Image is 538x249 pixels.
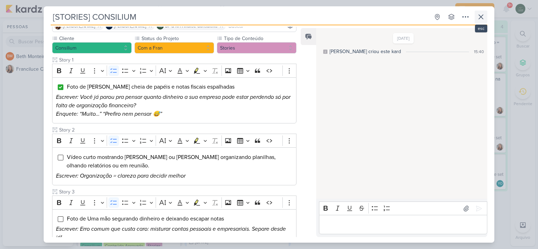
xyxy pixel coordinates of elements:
[217,42,296,53] button: Stories
[56,172,186,179] i: Escrever: Organização = clareza para decidir melhor
[58,35,132,42] label: Cliente
[319,215,487,234] div: Editor editing area: main
[330,48,401,55] div: [PERSON_NAME] criou este kard
[52,77,296,124] div: Editor editing area: main
[58,126,296,134] input: Texto sem título
[56,225,286,241] i: Escrever: Erro comum que custa caro: misturar contas pessoais e empresariais. Separe desde já!
[223,35,296,42] label: Tipo de Conteúdo
[141,35,214,42] label: Status do Projeto
[58,56,296,64] input: Texto sem título
[52,64,296,77] div: Editor toolbar
[67,83,234,90] span: Foto de [PERSON_NAME] cheia de papéis e notas fiscais espalhadas
[56,110,162,117] i: Enquete: “Muito…” “Prefiro nem pensar 😅”
[134,42,214,53] button: Com a Fran
[52,196,296,209] div: Editor toolbar
[52,147,296,185] div: Editor editing area: main
[67,154,276,169] span: Vídeo curto mostrando [PERSON_NAME] ou [PERSON_NAME] organizando planilhas, olhando relatórios ou...
[52,209,296,247] div: Editor editing area: main
[51,11,430,23] input: Kard Sem Título
[67,215,224,222] span: Foto de Uma mão segurando dinheiro e deixando escapar notas
[475,25,487,32] div: esc
[474,49,484,55] div: 15:40
[319,202,487,215] div: Editor toolbar
[56,94,290,109] i: Escrever: Você já parou pra pensar quanto dinheiro a sua empresa pode estar perdendo só por falta...
[52,42,132,53] button: Consilium
[58,188,296,196] input: Texto sem título
[52,134,296,147] div: Editor toolbar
